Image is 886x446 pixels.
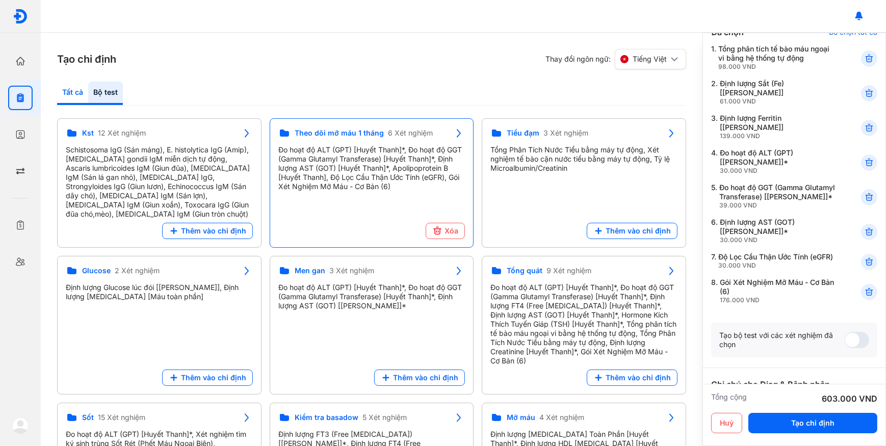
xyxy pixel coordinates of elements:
[507,128,539,138] span: Tiểu đạm
[490,283,677,365] div: Đo hoạt độ ALT (GPT) [Huyết Thanh]*, Đo hoạt độ GGT (Gamma Glutamyl Transferase) [Huyết Thanh]*, ...
[88,82,123,105] div: Bộ test
[711,278,836,304] div: 8.
[57,82,88,105] div: Tất cả
[388,128,433,138] span: 6 Xét nghiệm
[711,44,836,71] div: 1.
[295,266,325,275] span: Men gan
[445,226,458,235] span: Xóa
[711,378,877,390] div: Ghi chú cho Diag & Bệnh nhân
[66,283,253,301] div: Định lượng Glucose lúc đói [[PERSON_NAME]], Định lượng [MEDICAL_DATA] [Máu toàn phần]
[720,167,836,175] div: 30.000 VND
[543,128,588,138] span: 3 Xét nghiệm
[718,44,836,71] div: Tổng phân tích tế bào máu ngoại vi bằng hệ thống tự động
[181,373,246,382] span: Thêm vào chỉ định
[720,278,836,304] div: Gói Xét Nghiệm Mỡ Máu - Cơ Bản (6)
[711,413,742,433] button: Huỷ
[720,97,836,106] div: 61.000 VND
[822,392,877,405] div: 603.000 VND
[711,148,836,175] div: 4.
[295,413,358,422] span: Kiểm tra basadow
[606,226,671,235] span: Thêm vào chỉ định
[711,218,836,244] div: 6.
[507,266,542,275] span: Tổng quát
[278,145,465,191] div: Đo hoạt độ ALT (GPT) [Huyết Thanh]*, Đo hoạt độ GGT (Gamma Glutamyl Transferase) [Huyết Thanh]*, ...
[720,79,836,106] div: Định lượng Sắt (Fe) [[PERSON_NAME]]
[13,9,28,24] img: logo
[507,413,535,422] span: Mỡ máu
[718,63,836,71] div: 98.000 VND
[12,417,29,434] img: logo
[711,392,747,405] div: Tổng cộng
[748,413,877,433] button: Tạo chỉ định
[362,413,407,422] span: 5 Xét nghiệm
[720,218,836,244] div: Định lượng AST (GOT) [[PERSON_NAME]]*
[718,252,833,270] div: Độ Lọc Cầu Thận Ước Tính (eGFR)
[539,413,584,422] span: 4 Xét nghiệm
[711,79,836,106] div: 2.
[711,114,836,140] div: 3.
[719,183,836,209] div: Đo hoạt độ GGT (Gamma Glutamyl Transferase) [[PERSON_NAME]]*
[82,413,94,422] span: Sốt
[426,223,465,239] button: Xóa
[162,370,253,386] button: Thêm vào chỉ định
[711,183,836,209] div: 5.
[720,148,836,175] div: Đo hoạt độ ALT (GPT) [[PERSON_NAME]]*
[720,296,836,304] div: 176.000 VND
[546,266,591,275] span: 9 Xét nghiệm
[718,261,833,270] div: 30.000 VND
[181,226,246,235] span: Thêm vào chỉ định
[587,223,677,239] button: Thêm vào chỉ định
[82,128,94,138] span: Kst
[587,370,677,386] button: Thêm vào chỉ định
[57,52,116,66] h3: Tạo chỉ định
[606,373,671,382] span: Thêm vào chỉ định
[329,266,374,275] span: 3 Xét nghiệm
[66,145,253,219] div: Schistosoma IgG (Sán máng), E. histolytica IgG (Amip), [MEDICAL_DATA] gondii IgM miễn dịch tự độn...
[720,236,836,244] div: 30.000 VND
[719,331,845,349] div: Tạo bộ test với các xét nghiệm đã chọn
[295,128,384,138] span: Theo dõi mỡ máu 1 tháng
[720,132,836,140] div: 139.000 VND
[374,370,465,386] button: Thêm vào chỉ định
[278,283,465,310] div: Đo hoạt độ ALT (GPT) [Huyết Thanh]*, Đo hoạt độ GGT (Gamma Glutamyl Transferase) [Huyết Thanh]*, ...
[98,413,145,422] span: 15 Xét nghiệm
[720,114,836,140] div: Định lượng Ferritin [[PERSON_NAME]]
[545,49,686,69] div: Thay đổi ngôn ngữ:
[633,55,667,64] span: Tiếng Việt
[393,373,458,382] span: Thêm vào chỉ định
[115,266,160,275] span: 2 Xét nghiệm
[82,266,111,275] span: Glucose
[490,145,677,173] div: Tổng Phân Tích Nước Tiểu bằng máy tự động, Xét nghiệm tế bào cặn nước tiểu bằng máy tự động, Tỷ l...
[162,223,253,239] button: Thêm vào chỉ định
[711,252,836,270] div: 7.
[98,128,146,138] span: 12 Xét nghiệm
[719,201,836,209] div: 39.000 VND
